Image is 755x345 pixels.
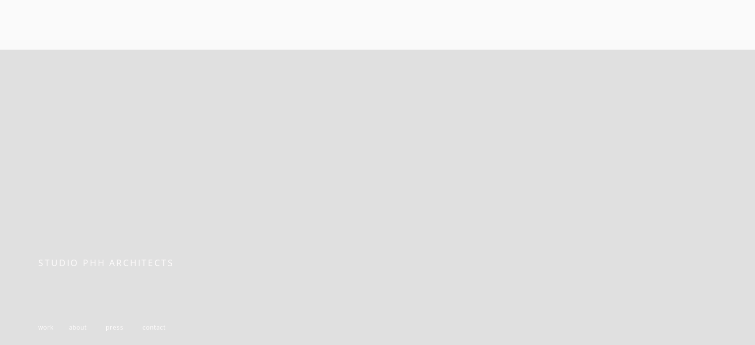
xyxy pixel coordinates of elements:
[106,323,123,332] a: press
[38,257,174,269] span: STUDIO PHH ARCHITECTS
[69,323,87,332] a: about
[38,323,53,332] a: work
[142,323,166,332] a: contact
